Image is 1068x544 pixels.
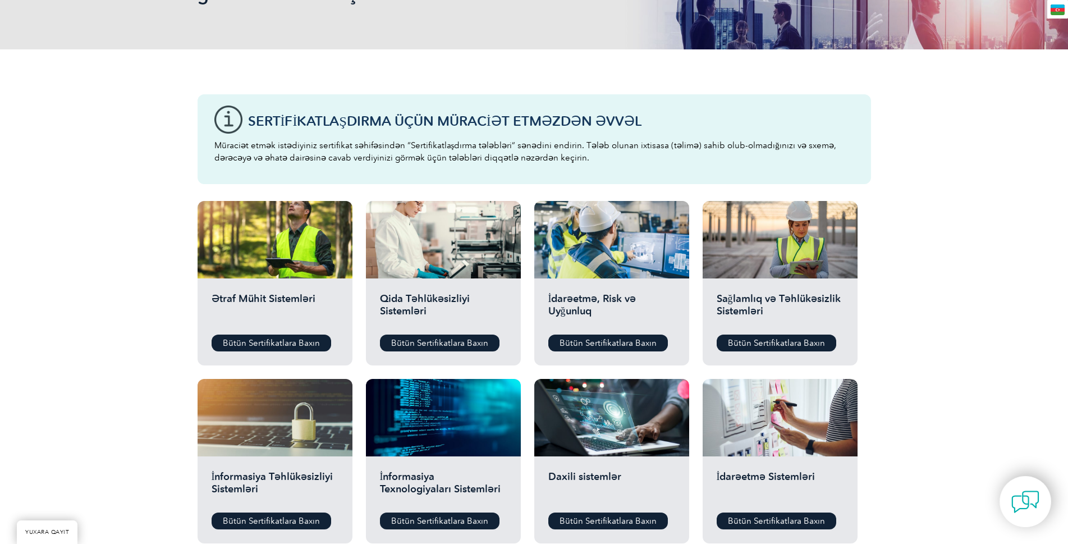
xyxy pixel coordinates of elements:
[380,335,499,351] a: Bütün Sertifikatlara Baxın
[25,529,69,536] font: YUXARA QAYIT
[548,513,668,529] a: Bütün Sertifikatlara Baxın
[212,470,333,495] font: İnformasiya Təhlükəsizliyi Sistemləri
[391,516,488,526] font: Bütün Sertifikatlara Baxın
[380,513,499,529] a: Bütün Sertifikatlara Baxın
[560,516,657,526] font: Bütün Sertifikatlara Baxın
[548,292,636,317] font: İdarəetmə, Risk və Uyğunluq
[1051,4,1065,15] img: az
[717,335,836,351] a: Bütün Sertifikatlara Baxın
[214,140,836,163] font: Müraciət etmək istədiyiniz sertifikat səhifəsindən “Sertifikatlaşdırma tələbləri” sənədini endiri...
[380,470,501,495] font: İnformasiya Texnologiyaları Sistemləri
[728,338,825,348] font: Bütün Sertifikatlara Baxın
[391,338,488,348] font: Bütün Sertifikatlara Baxın
[548,335,668,351] a: Bütün Sertifikatlara Baxın
[560,338,657,348] font: Bütün Sertifikatlara Baxın
[380,292,470,317] font: Qida Təhlükəsizliyi Sistemləri
[548,470,621,483] font: Daxili sistemlər
[717,470,815,483] font: İdarəetmə Sistemləri
[17,520,77,544] a: YUXARA QAYIT
[248,113,641,129] font: Sertifikatlaşdırma üçün müraciət etməzdən əvvəl
[717,513,836,529] a: Bütün Sertifikatlara Baxın
[212,335,331,351] a: Bütün Sertifikatlara Baxın
[728,516,825,526] font: Bütün Sertifikatlara Baxın
[717,292,841,317] font: Sağlamlıq və Təhlükəsizlik Sistemləri
[223,516,320,526] font: Bütün Sertifikatlara Baxın
[1011,488,1039,516] img: contact-chat.png
[223,338,320,348] font: Bütün Sertifikatlara Baxın
[212,292,315,305] font: Ətraf Mühit Sistemləri
[212,513,331,529] a: Bütün Sertifikatlara Baxın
